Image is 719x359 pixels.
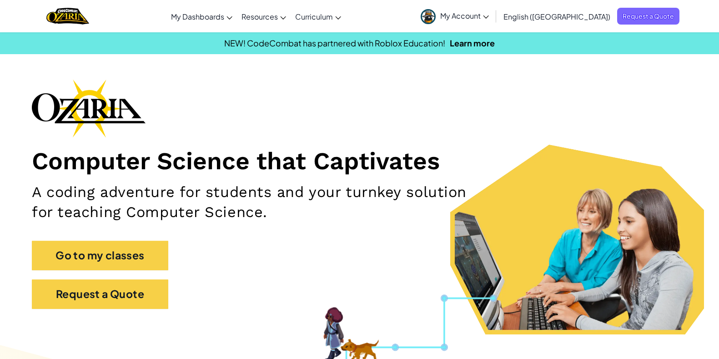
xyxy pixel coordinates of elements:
span: English ([GEOGRAPHIC_DATA]) [503,12,610,21]
span: Resources [241,12,278,21]
img: avatar [421,9,436,24]
a: Request a Quote [32,279,168,309]
span: My Account [440,11,489,20]
a: Ozaria by CodeCombat logo [46,7,89,25]
span: My Dashboards [171,12,224,21]
a: Request a Quote [617,8,679,25]
img: Ozaria branding logo [32,79,146,137]
h2: A coding adventure for students and your turnkey solution for teaching Computer Science. [32,182,471,222]
h1: Computer Science that Captivates [32,147,687,176]
img: Home [46,7,89,25]
span: Curriculum [295,12,333,21]
a: My Dashboards [166,4,237,29]
a: Go to my classes [32,241,168,270]
a: Learn more [450,38,495,48]
a: Resources [237,4,291,29]
a: English ([GEOGRAPHIC_DATA]) [499,4,615,29]
span: NEW! CodeCombat has partnered with Roblox Education! [224,38,445,48]
a: Curriculum [291,4,346,29]
a: My Account [416,2,493,30]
